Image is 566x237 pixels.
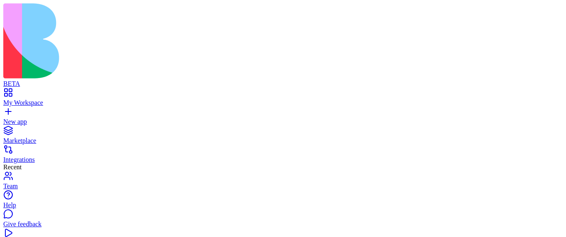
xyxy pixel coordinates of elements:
div: Integrations [3,156,563,164]
div: Marketplace [3,137,563,145]
img: logo [3,3,334,78]
a: Marketplace [3,130,563,145]
span: Recent [3,164,21,171]
a: New app [3,111,563,126]
div: BETA [3,80,563,88]
div: Give feedback [3,220,563,228]
a: Help [3,194,563,209]
div: Team [3,182,563,190]
a: Integrations [3,149,563,164]
a: Team [3,175,563,190]
a: BETA [3,73,563,88]
a: Give feedback [3,213,563,228]
div: New app [3,118,563,126]
div: Help [3,201,563,209]
a: My Workspace [3,92,563,107]
div: My Workspace [3,99,563,107]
